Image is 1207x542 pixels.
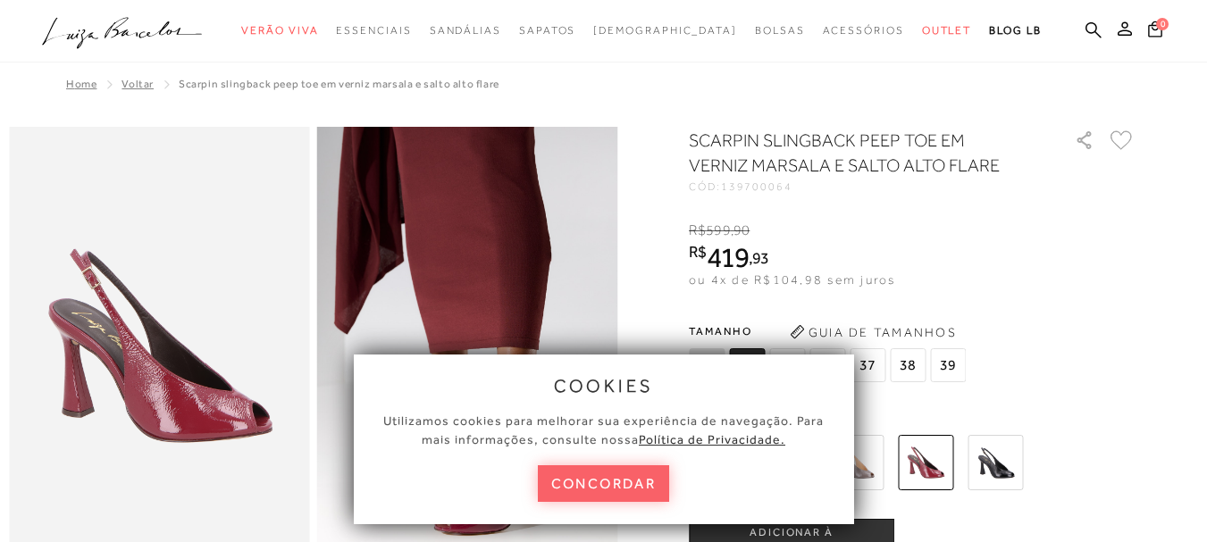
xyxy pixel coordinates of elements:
span: Bolsas [755,24,805,37]
span: 0 [1156,18,1169,30]
span: Outlet [922,24,972,37]
i: R$ [689,222,706,238]
i: , [749,250,769,266]
a: Home [66,78,96,90]
span: SCARPIN SLINGBACK PEEP TOE EM VERNIZ MARSALA E SALTO ALTO FLARE [179,78,499,90]
span: Acessórios [823,24,904,37]
span: Essenciais [336,24,411,37]
button: 0 [1143,20,1168,44]
span: Verão Viva [241,24,318,37]
span: Sapatos [519,24,575,37]
span: Utilizamos cookies para melhorar sua experiência de navegação. Para mais informações, consulte nossa [383,413,824,446]
a: noSubCategoriesText [823,14,904,47]
button: Guia de Tamanhos [784,318,962,346]
span: Mais cores [689,415,1136,426]
a: BLOG LB [989,14,1041,47]
a: Voltar [122,78,154,90]
a: noSubCategoriesText [593,14,737,47]
a: noSubCategoriesText [519,14,575,47]
span: BLOG LB [989,24,1041,37]
a: Política de Privacidade. [639,432,785,446]
span: cookies [554,376,654,396]
a: noSubCategoriesText [241,14,318,47]
span: 38 [890,348,926,382]
span: 93 [752,248,769,267]
span: 419 [707,241,749,273]
h1: SCARPIN SLINGBACK PEEP TOE EM VERNIZ MARSALA E SALTO ALTO FLARE [689,128,1024,178]
span: 39 [930,348,966,382]
span: [DEMOGRAPHIC_DATA] [593,24,737,37]
a: noSubCategoriesText [922,14,972,47]
a: noSubCategoriesText [430,14,501,47]
img: SCARPIN SLINGBACK PEEP TOE EM VERNIZ PRETO E SALTO ALTO FLARE [968,435,1023,490]
i: R$ [689,244,707,260]
button: concordar [538,465,670,502]
i: , [731,222,750,238]
span: 599 [706,222,730,238]
span: 90 [733,222,750,238]
span: 139700064 [721,180,792,193]
a: noSubCategoriesText [336,14,411,47]
span: Tamanho [689,318,970,345]
span: Sandálias [430,24,501,37]
div: CÓD: [689,181,1046,192]
img: SCARPIN SLINGBACK PEEP TOE EM VERNIZ MARSALA E SALTO ALTO FLARE [898,435,953,490]
a: noSubCategoriesText [755,14,805,47]
span: ou 4x de R$104,98 sem juros [689,272,895,287]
